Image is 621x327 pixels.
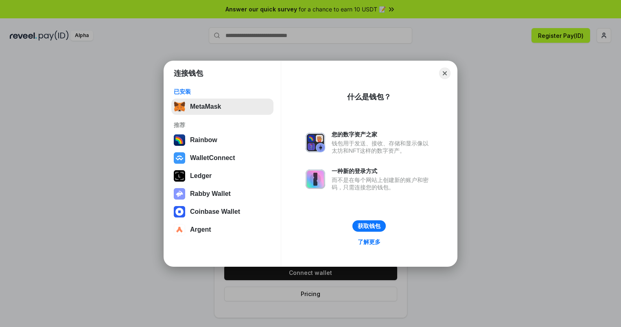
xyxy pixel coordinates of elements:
img: svg+xml,%3Csvg%20fill%3D%22none%22%20height%3D%2233%22%20viewBox%3D%220%200%2035%2033%22%20width%... [174,101,185,112]
button: WalletConnect [171,150,273,166]
img: svg+xml,%3Csvg%20width%3D%2228%22%20height%3D%2228%22%20viewBox%3D%220%200%2028%2028%22%20fill%3D... [174,224,185,235]
div: Rainbow [190,136,217,144]
a: 了解更多 [353,237,385,247]
button: Coinbase Wallet [171,204,273,220]
div: Coinbase Wallet [190,208,240,215]
img: svg+xml,%3Csvg%20width%3D%22120%22%20height%3D%22120%22%20viewBox%3D%220%200%20120%20120%22%20fil... [174,134,185,146]
button: MetaMask [171,99,273,115]
div: Rabby Wallet [190,190,231,198]
button: Rabby Wallet [171,186,273,202]
img: svg+xml,%3Csvg%20xmlns%3D%22http%3A%2F%2Fwww.w3.org%2F2000%2Fsvg%22%20fill%3D%22none%22%20viewBox... [306,169,325,189]
button: Rainbow [171,132,273,148]
button: Ledger [171,168,273,184]
div: 一种新的登录方式 [332,167,433,175]
button: Close [439,68,450,79]
div: 而不是在每个网站上创建新的账户和密码，只需连接您的钱包。 [332,176,433,191]
div: 什么是钱包？ [347,92,391,102]
button: Argent [171,222,273,238]
img: svg+xml,%3Csvg%20xmlns%3D%22http%3A%2F%2Fwww.w3.org%2F2000%2Fsvg%22%20fill%3D%22none%22%20viewBox... [306,133,325,152]
div: Ledger [190,172,212,180]
img: svg+xml,%3Csvg%20xmlns%3D%22http%3A%2F%2Fwww.w3.org%2F2000%2Fsvg%22%20width%3D%2228%22%20height%3... [174,170,185,182]
img: svg+xml,%3Csvg%20xmlns%3D%22http%3A%2F%2Fwww.w3.org%2F2000%2Fsvg%22%20fill%3D%22none%22%20viewBox... [174,188,185,200]
div: Argent [190,226,211,233]
img: svg+xml,%3Csvg%20width%3D%2228%22%20height%3D%2228%22%20viewBox%3D%220%200%2028%2028%22%20fill%3D... [174,206,185,217]
div: WalletConnect [190,154,235,162]
div: 钱包用于发送、接收、存储和显示像以太坊和NFT这样的数字资产。 [332,140,433,154]
h1: 连接钱包 [174,68,203,78]
div: 您的数字资产之家 [332,131,433,138]
div: 推荐 [174,121,271,129]
div: 获取钱包 [358,222,380,230]
div: 已安装 [174,88,271,95]
button: 获取钱包 [352,220,386,232]
div: MetaMask [190,103,221,110]
img: svg+xml,%3Csvg%20width%3D%2228%22%20height%3D%2228%22%20viewBox%3D%220%200%2028%2028%22%20fill%3D... [174,152,185,164]
div: 了解更多 [358,238,380,246]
